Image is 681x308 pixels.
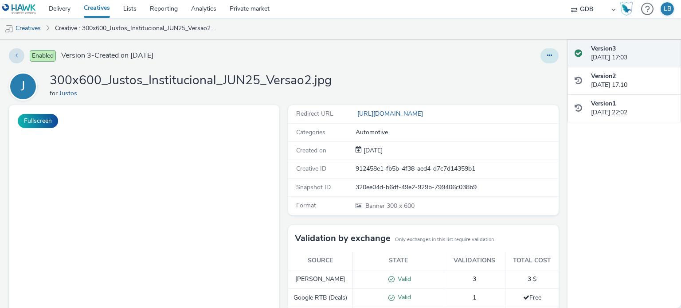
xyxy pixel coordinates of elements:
span: Categories [296,128,325,136]
h1: 300x600_Justos_Institucional_JUN25_Versao2.jpg [50,72,332,89]
a: J [9,82,41,90]
span: Creative ID [296,164,326,173]
div: J [21,74,25,99]
a: Hawk Academy [620,2,637,16]
span: for [50,89,59,97]
div: LB [664,2,671,16]
div: 320ee04d-b6df-49e2-929b-799406c038b9 [356,183,558,192]
button: Fullscreen [18,114,58,128]
span: Snapshot ID [296,183,331,191]
span: Enabled [30,50,56,62]
span: Free [523,293,541,302]
h3: Validation by exchange [295,232,391,245]
span: Valid [395,275,411,283]
td: Google RTB (Deals) [288,289,352,307]
span: Created on [296,146,326,155]
span: Format [296,201,316,210]
div: [DATE] 17:03 [591,44,674,62]
a: [URL][DOMAIN_NAME] [356,109,427,118]
th: State [352,252,444,270]
span: 1 [473,293,476,302]
div: Creation 01 August 2025, 22:02 [362,146,383,155]
strong: Version 3 [591,44,616,53]
th: Validations [444,252,505,270]
span: Version 3 - Created on [DATE] [61,51,153,61]
div: Automotive [356,128,558,137]
div: [DATE] 22:02 [591,99,674,117]
img: Hawk Academy [620,2,633,16]
span: 3 $ [528,275,536,283]
a: Justos [59,89,81,97]
span: Valid [395,293,411,301]
span: Redirect URL [296,109,333,118]
div: 912458e1-fb5b-4f38-aed4-d7c7d14359b1 [356,164,558,173]
img: mobile [4,24,13,33]
td: [PERSON_NAME] [288,270,352,289]
span: 3 [473,275,476,283]
div: [DATE] 17:10 [591,72,674,90]
img: undefined Logo [2,4,36,15]
th: Total cost [505,252,559,270]
span: [DATE] [362,146,383,155]
th: Source [288,252,352,270]
span: 300 x 600 [364,202,415,210]
strong: Version 1 [591,99,616,108]
a: Creative : 300x600_Justos_Institucional_JUN25_Versao2.jpg [51,18,221,39]
small: Only exchanges in this list require validation [395,236,494,243]
span: Banner [365,202,387,210]
strong: Version 2 [591,72,616,80]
